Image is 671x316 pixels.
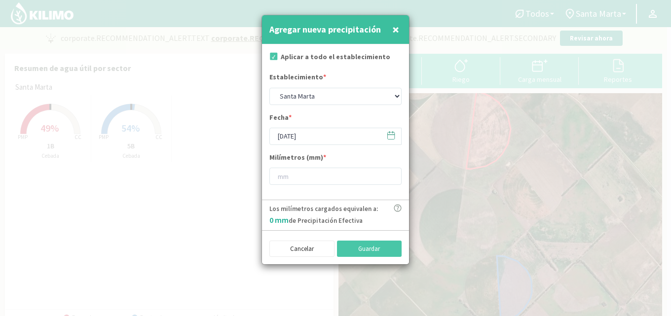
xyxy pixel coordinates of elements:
label: Milímetros (mm) [269,152,326,165]
button: Guardar [337,241,402,257]
span: × [392,21,399,37]
button: Close [390,20,402,39]
label: Establecimiento [269,72,326,85]
p: Los milímetros cargados equivalen a: de Precipitación Efectiva [269,204,378,226]
h4: Agregar nueva precipitación [269,23,381,36]
label: Fecha [269,112,292,125]
label: Aplicar a todo el establecimiento [281,52,390,62]
button: Cancelar [269,241,335,257]
span: 0 mm [269,215,289,225]
input: mm [269,168,402,185]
